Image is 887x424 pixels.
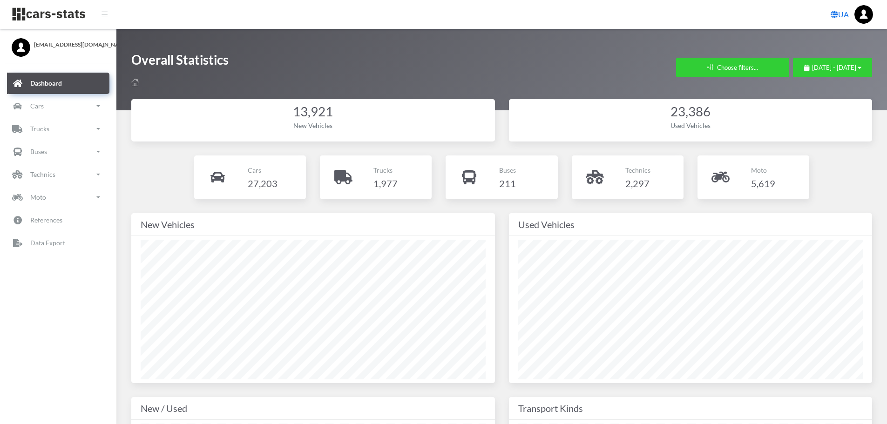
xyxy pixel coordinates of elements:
[499,164,516,176] p: Buses
[141,103,486,121] div: 13,921
[34,40,105,49] span: [EMAIL_ADDRESS][DOMAIN_NAME]
[751,164,775,176] p: Moto
[793,58,872,77] button: [DATE] - [DATE]
[499,176,516,191] h4: 211
[518,121,863,130] div: Used Vehicles
[7,95,109,117] a: Cars
[7,118,109,140] a: Trucks
[625,164,650,176] p: Technics
[518,217,863,232] div: Used Vehicles
[248,164,278,176] p: Cars
[131,51,229,73] h1: Overall Statistics
[30,123,49,135] p: Trucks
[518,401,863,416] div: Transport Kinds
[30,214,62,226] p: References
[827,5,853,24] a: UA
[812,64,856,71] span: [DATE] - [DATE]
[141,121,486,130] div: New Vehicles
[12,7,86,21] img: navbar brand
[7,141,109,162] a: Buses
[518,103,863,121] div: 23,386
[30,168,55,180] p: Technics
[373,164,398,176] p: Trucks
[12,38,105,49] a: [EMAIL_ADDRESS][DOMAIN_NAME]
[30,237,65,249] p: Data Export
[30,77,62,89] p: Dashboard
[30,191,46,203] p: Moto
[141,401,486,416] div: New / Used
[676,58,789,77] button: Choose filters...
[7,164,109,185] a: Technics
[751,176,775,191] h4: 5,619
[7,232,109,254] a: Data Export
[7,209,109,231] a: References
[30,100,44,112] p: Cars
[373,176,398,191] h4: 1,977
[7,187,109,208] a: Moto
[141,217,486,232] div: New Vehicles
[7,73,109,94] a: Dashboard
[30,146,47,157] p: Buses
[625,176,650,191] h4: 2,297
[854,5,873,24] img: ...
[248,176,278,191] h4: 27,203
